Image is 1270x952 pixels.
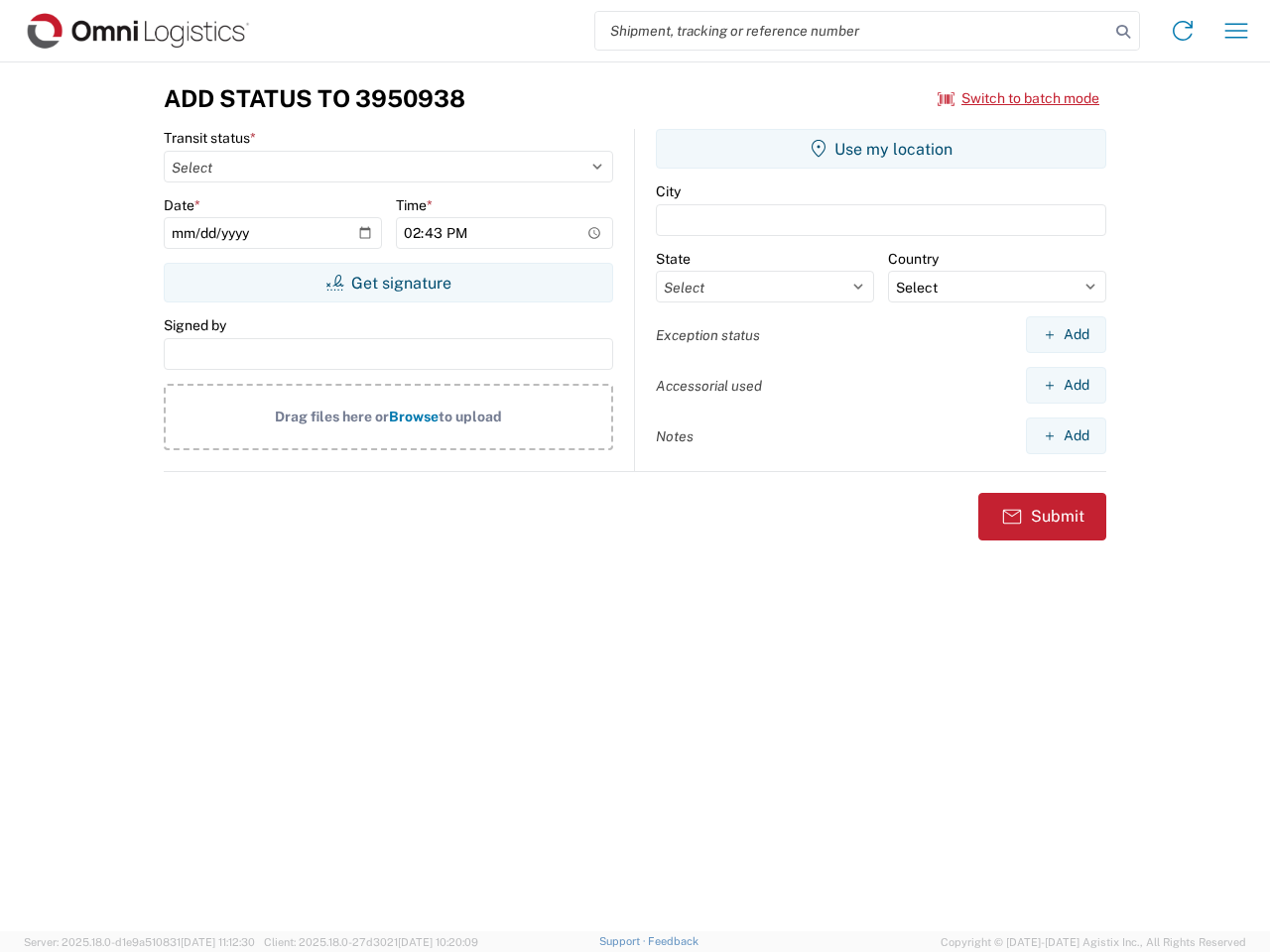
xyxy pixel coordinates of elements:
[1026,367,1106,404] button: Add
[648,935,698,947] a: Feedback
[656,377,762,395] label: Accessorial used
[164,316,226,334] label: Signed by
[164,129,256,147] label: Transit status
[656,250,691,268] label: State
[439,409,502,424] span: to upload
[24,936,255,948] span: Server: 2025.18.0-d1e9a510831
[656,129,1106,169] button: Use my location
[164,84,465,113] h3: Add Status to 3950938
[599,935,649,947] a: Support
[978,493,1106,540] button: Submit
[164,263,613,302] button: Get signature
[595,12,1109,50] input: Shipment, tracking or reference number
[1026,417,1106,454] button: Add
[888,250,939,268] label: Country
[389,409,439,424] span: Browse
[656,182,681,200] label: City
[656,326,760,344] label: Exception status
[941,933,1246,951] span: Copyright © [DATE]-[DATE] Agistix Inc., All Rights Reserved
[396,196,433,214] label: Time
[181,936,255,948] span: [DATE] 11:12:30
[275,409,389,424] span: Drag files here or
[264,936,478,948] span: Client: 2025.18.0-27d3021
[1026,316,1106,353] button: Add
[938,82,1099,115] button: Switch to batch mode
[656,427,694,445] label: Notes
[398,936,478,948] span: [DATE] 10:20:09
[164,196,200,214] label: Date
